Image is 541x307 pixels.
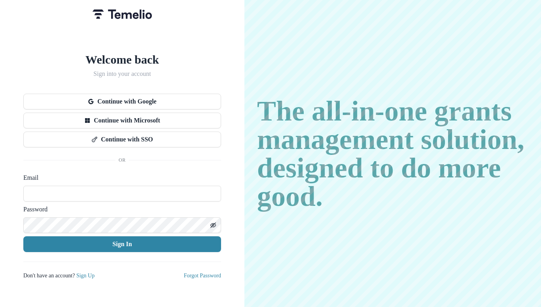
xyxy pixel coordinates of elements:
[23,132,221,147] button: Continue with SSO
[23,173,216,183] label: Email
[91,272,112,279] a: Sign Up
[207,219,219,232] button: Toggle password visibility
[23,53,221,67] h1: Welcome back
[23,271,112,280] p: Don't have an account?
[23,70,221,77] h2: Sign into your account
[23,236,221,252] button: Sign In
[93,9,152,19] img: Temelio
[23,205,216,214] label: Password
[23,94,221,109] button: Continue with Google
[23,113,221,128] button: Continue with Microsoft
[175,272,221,279] a: Forgot Password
